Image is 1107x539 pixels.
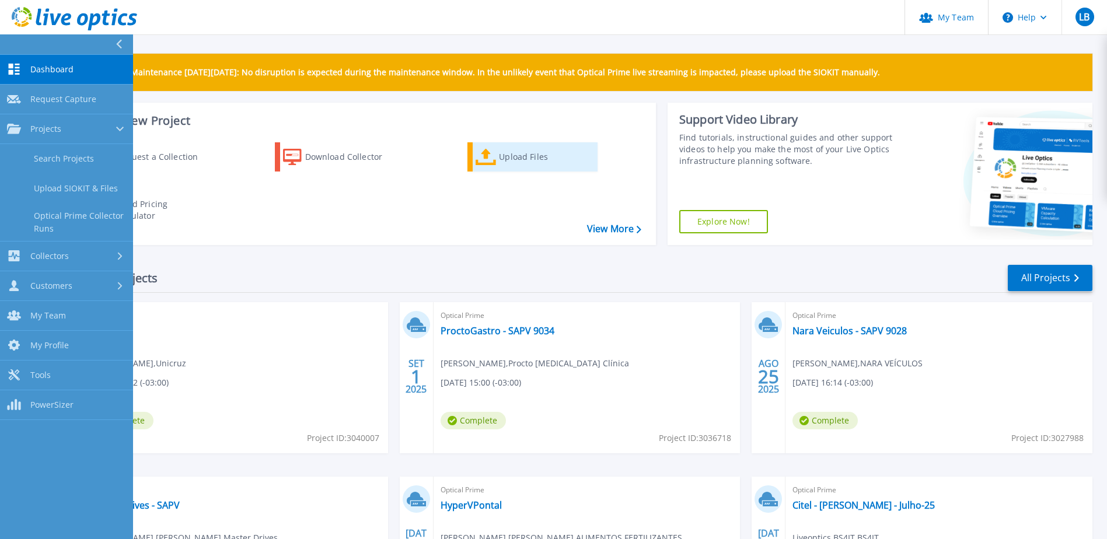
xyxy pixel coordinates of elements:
[114,198,208,222] div: Cloud Pricing Calculator
[467,142,598,171] a: Upload Files
[1008,265,1092,291] a: All Projects
[116,145,209,169] div: Request a Collection
[30,400,74,410] span: PowerSizer
[679,112,896,127] div: Support Video Library
[441,499,502,511] a: HyperVPontal
[441,357,629,370] span: [PERSON_NAME] , Procto [MEDICAL_DATA] Clínica
[587,223,641,235] a: View More
[83,114,641,127] h3: Start a New Project
[1079,12,1089,22] span: LB
[30,310,66,321] span: My Team
[87,68,880,77] p: Scheduled Maintenance [DATE][DATE]: No disruption is expected during the maintenance window. In t...
[307,432,379,444] span: Project ID: 3040007
[275,142,405,171] a: Download Collector
[792,376,873,389] span: [DATE] 16:14 (-03:00)
[679,210,768,233] a: Explore Now!
[679,132,896,167] div: Find tutorials, instructional guides and other support videos to help you make the most of your L...
[792,499,935,511] a: Citel - [PERSON_NAME] - Julho-25
[441,309,734,322] span: Optical Prime
[30,340,69,351] span: My Profile
[758,372,779,381] span: 25
[499,145,592,169] div: Upload Files
[405,355,427,398] div: SET 2025
[792,357,923,370] span: [PERSON_NAME] , NARA VEÍCULOS
[1011,432,1084,444] span: Project ID: 3027988
[792,412,858,429] span: Complete
[792,325,907,337] a: Nara Veiculos - SAPV 9028
[792,309,1085,322] span: Optical Prime
[30,64,74,75] span: Dashboard
[441,412,506,429] span: Complete
[30,94,96,104] span: Request Capture
[792,484,1085,496] span: Optical Prime
[30,124,61,134] span: Projects
[441,484,734,496] span: Optical Prime
[83,142,213,171] a: Request a Collection
[30,251,69,261] span: Collectors
[441,325,554,337] a: ProctoGastro - SAPV 9034
[659,432,731,444] span: Project ID: 3036718
[88,309,381,322] span: Optical Prime
[88,484,381,496] span: Optical Prime
[305,145,399,169] div: Download Collector
[757,355,780,398] div: AGO 2025
[411,372,421,381] span: 1
[88,357,186,370] span: [PERSON_NAME] , Unicruz
[30,281,72,291] span: Customers
[88,499,180,511] a: Master Drives - SAPV
[83,195,213,225] a: Cloud Pricing Calculator
[441,376,521,389] span: [DATE] 15:00 (-03:00)
[30,370,51,380] span: Tools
